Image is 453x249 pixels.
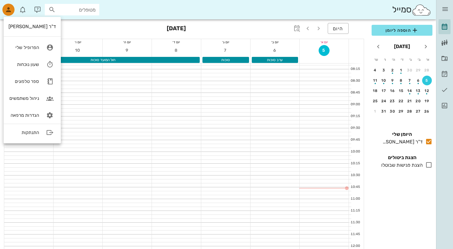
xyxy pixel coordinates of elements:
[405,65,415,75] button: 30
[414,96,423,106] button: 20
[388,106,397,116] button: 30
[379,162,423,169] div: הצגת פגישות שבוטלו
[405,106,415,116] button: 28
[379,89,389,93] div: 17
[221,58,230,62] span: סוכות
[300,39,349,45] div: יום א׳
[349,244,361,249] div: 12:00
[370,76,380,85] button: 11
[379,99,389,103] div: 24
[333,26,343,31] span: היום
[349,220,361,225] div: 11:30
[379,96,389,106] button: 24
[405,89,415,93] div: 14
[396,68,406,72] div: 1
[379,109,389,113] div: 31
[349,185,361,190] div: 10:45
[381,54,389,65] th: ו׳
[422,96,432,106] button: 19
[388,86,397,96] button: 16
[405,76,415,85] button: 7
[372,154,432,161] h4: הצגת ביטולים
[8,79,39,84] div: ספר טלפונים
[396,89,406,93] div: 15
[420,41,431,52] button: חודש שעבר
[422,106,432,116] button: 26
[388,96,397,106] button: 23
[267,58,283,62] span: ערב סוכות
[388,78,397,83] div: 9
[370,68,380,72] div: 4
[251,39,300,45] div: יום ב׳
[370,86,380,96] button: 18
[422,76,432,85] button: 5
[422,89,432,93] div: 12
[414,78,423,83] div: 6
[405,86,415,96] button: 14
[379,106,389,116] button: 31
[396,65,406,75] button: 1
[73,45,84,56] button: 10
[349,126,361,131] div: 09:30
[388,109,397,113] div: 30
[349,102,361,107] div: 09:00
[379,68,389,72] div: 3
[171,48,182,53] span: 8
[349,78,361,84] div: 08:30
[328,23,349,34] button: היום
[414,99,423,103] div: 20
[414,65,423,75] button: 29
[372,54,380,65] th: ש׳
[54,39,103,45] div: יום ו׳
[414,106,423,116] button: 27
[220,45,231,56] button: 7
[396,76,406,85] button: 8
[349,137,361,143] div: 09:45
[422,65,432,75] button: 28
[201,39,250,45] div: יום ג׳
[8,113,39,118] div: הגדרות מרפאה
[8,96,39,101] div: ניהול משתמשים
[73,48,84,53] span: 10
[370,89,380,93] div: 18
[372,25,432,36] button: הוספה ליומן
[396,109,406,113] div: 29
[412,4,431,16] img: SmileCloud logo
[396,96,406,106] button: 22
[349,149,361,154] div: 10:00
[414,86,423,96] button: 13
[388,99,397,103] div: 23
[405,99,415,103] div: 21
[414,89,423,93] div: 13
[379,76,389,85] button: 10
[405,109,415,113] div: 28
[373,41,384,52] button: חודש הבא
[220,48,231,53] span: 7
[370,96,380,106] button: 25
[349,67,361,72] div: 08:15
[392,41,412,53] button: [DATE]
[396,86,406,96] button: 15
[388,65,397,75] button: 2
[396,99,406,103] div: 22
[379,65,389,75] button: 3
[388,68,397,72] div: 2
[407,54,415,65] th: ג׳
[349,90,361,95] div: 08:45
[8,45,39,50] div: הפרופיל שלי
[422,78,432,83] div: 5
[388,89,397,93] div: 16
[152,39,201,45] div: יום ד׳
[380,138,423,146] div: ד"ר [PERSON_NAME]
[167,23,186,35] h3: [DATE]
[405,68,415,72] div: 30
[171,45,182,56] button: 8
[349,208,361,213] div: 11:15
[415,54,423,65] th: ב׳
[414,76,423,85] button: 6
[370,78,380,83] div: 11
[414,109,423,113] div: 27
[396,106,406,116] button: 29
[396,78,406,83] div: 8
[389,54,397,65] th: ה׳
